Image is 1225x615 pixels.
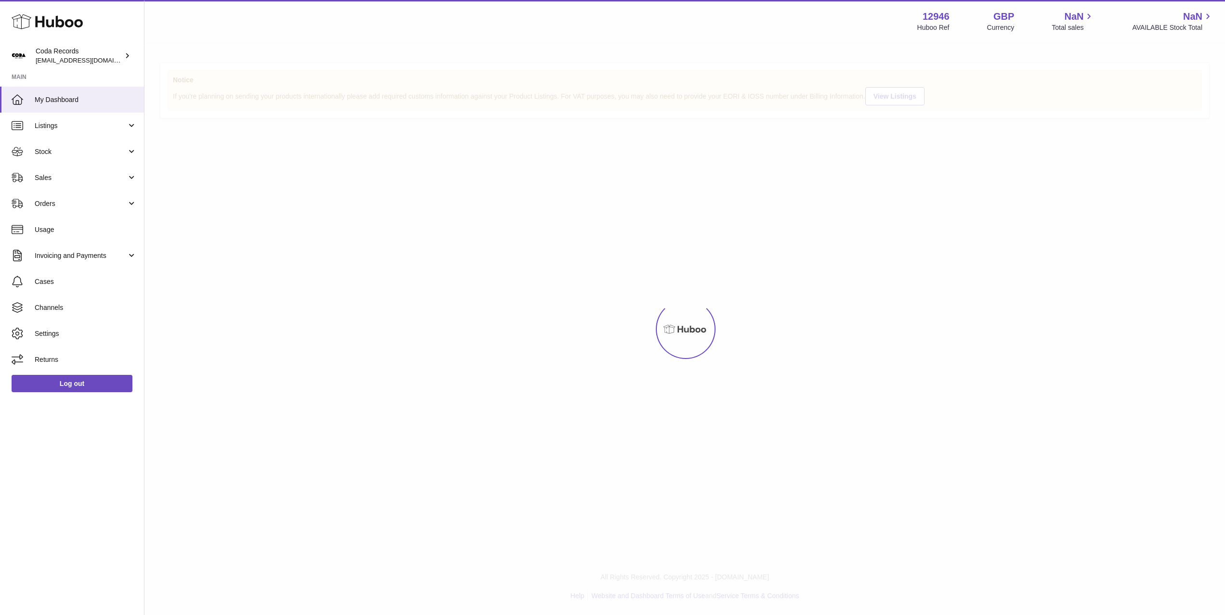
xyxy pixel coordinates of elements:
span: Returns [35,355,137,364]
img: haz@pcatmedia.com [12,49,26,63]
div: Coda Records [36,47,122,65]
span: Invoicing and Payments [35,251,127,260]
span: Settings [35,329,137,338]
a: NaN AVAILABLE Stock Total [1132,10,1213,32]
span: AVAILABLE Stock Total [1132,23,1213,32]
span: Channels [35,303,137,312]
span: Stock [35,147,127,156]
a: NaN Total sales [1052,10,1095,32]
div: Currency [987,23,1015,32]
a: Log out [12,375,132,392]
span: Cases [35,277,137,286]
span: [EMAIL_ADDRESS][DOMAIN_NAME] [36,56,142,64]
span: Orders [35,199,127,208]
span: NaN [1064,10,1083,23]
span: Sales [35,173,127,182]
span: My Dashboard [35,95,137,104]
span: Listings [35,121,127,130]
span: NaN [1183,10,1202,23]
span: Total sales [1052,23,1095,32]
strong: 12946 [923,10,950,23]
div: Huboo Ref [917,23,950,32]
strong: GBP [993,10,1014,23]
span: Usage [35,225,137,234]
